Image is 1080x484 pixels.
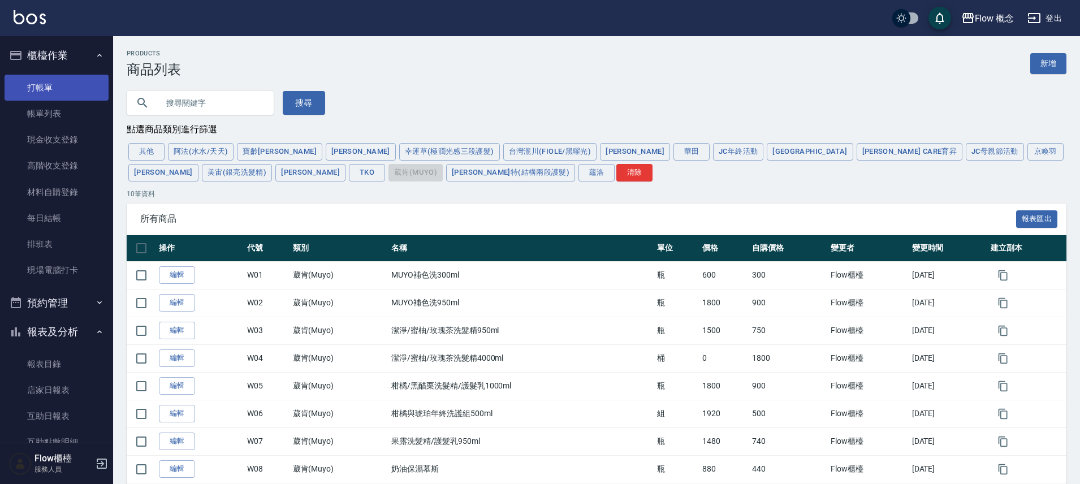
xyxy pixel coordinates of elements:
a: 材料自購登錄 [5,179,109,205]
td: 1480 [699,427,749,455]
td: [DATE] [909,455,988,483]
td: 740 [749,427,828,455]
td: [DATE] [909,317,988,344]
td: 桶 [654,344,699,372]
a: 編輯 [159,377,195,395]
td: Flow櫃檯 [828,289,909,317]
td: 葳肯(Muyo) [290,344,389,372]
a: 高階收支登錄 [5,153,109,179]
a: 現場電腦打卡 [5,257,109,283]
td: Flow櫃檯 [828,317,909,344]
td: 600 [699,261,749,289]
a: 互助日報表 [5,403,109,429]
a: 編輯 [159,294,195,312]
th: 價格 [699,235,749,262]
button: [PERSON_NAME] [128,164,198,181]
a: 店家日報表 [5,377,109,403]
td: W06 [244,400,290,427]
button: [PERSON_NAME] Care育昇 [857,143,962,161]
td: Flow櫃檯 [828,261,909,289]
button: 台灣瀧川(Fiole/黑曜光) [503,143,597,161]
button: Flow 概念 [957,7,1019,30]
button: [GEOGRAPHIC_DATA] [767,143,853,161]
button: [PERSON_NAME] [275,164,345,181]
td: 300 [749,261,828,289]
a: 排班表 [5,231,109,257]
td: 瓶 [654,289,699,317]
td: [DATE] [909,261,988,289]
a: 新增 [1030,53,1066,74]
td: 潔淨/蜜柚/玫瑰茶洗髮精4000ml [388,344,654,372]
a: 每日結帳 [5,205,109,231]
td: 1800 [749,344,828,372]
button: 搜尋 [283,91,325,115]
td: 瓶 [654,317,699,344]
td: W04 [244,344,290,372]
td: 0 [699,344,749,372]
button: [PERSON_NAME]特(結構兩段護髮) [446,164,575,181]
td: Flow櫃檯 [828,400,909,427]
div: 點選商品類別進行篩選 [127,124,1066,136]
td: 500 [749,400,828,427]
a: 報表匯出 [1016,213,1058,223]
td: 瓶 [654,455,699,483]
td: Flow櫃檯 [828,372,909,400]
button: save [928,7,951,29]
th: 代號 [244,235,290,262]
h3: 商品列表 [127,62,181,77]
button: 清除 [616,164,653,181]
td: Flow櫃檯 [828,427,909,455]
td: W08 [244,455,290,483]
td: 900 [749,372,828,400]
td: [DATE] [909,344,988,372]
button: TKO [349,164,385,181]
td: 柑橘/黑醋栗洗髮精/護髮乳1000ml [388,372,654,400]
div: Flow 概念 [975,11,1014,25]
td: 瓶 [654,372,699,400]
td: 奶油保濕慕斯 [388,455,654,483]
td: 潔淨/蜜柚/玫瑰茶洗髮精950ml [388,317,654,344]
td: [DATE] [909,289,988,317]
button: JC母親節活動 [966,143,1024,161]
h2: Products [127,50,181,57]
button: 預約管理 [5,288,109,318]
td: 柑橘與琥珀年終洗護組500ml [388,400,654,427]
p: 10 筆資料 [127,189,1066,199]
td: 瓶 [654,427,699,455]
td: 組 [654,400,699,427]
th: 自購價格 [749,235,828,262]
td: 瓶 [654,261,699,289]
td: Flow櫃檯 [828,344,909,372]
td: 葳肯(Muyo) [290,317,389,344]
th: 單位 [654,235,699,262]
td: 葳肯(Muyo) [290,455,389,483]
td: 1920 [699,400,749,427]
td: 1500 [699,317,749,344]
td: 440 [749,455,828,483]
input: 搜尋關鍵字 [158,88,265,118]
span: 所有商品 [140,213,1016,224]
button: [PERSON_NAME] [326,143,396,161]
a: 編輯 [159,266,195,284]
td: 葳肯(Muyo) [290,400,389,427]
td: W05 [244,372,290,400]
button: [PERSON_NAME] [600,143,670,161]
td: 葳肯(Muyo) [290,372,389,400]
td: 880 [699,455,749,483]
a: 報表目錄 [5,351,109,377]
button: 其他 [128,143,165,161]
h5: Flow櫃檯 [34,453,92,464]
td: [DATE] [909,427,988,455]
td: MUYO補色洗950ml [388,289,654,317]
td: 葳肯(Muyo) [290,261,389,289]
td: Flow櫃檯 [828,455,909,483]
td: W03 [244,317,290,344]
button: 京喚羽 [1027,143,1064,161]
img: Person [9,452,32,475]
a: 編輯 [159,322,195,339]
td: 900 [749,289,828,317]
button: 蘊洛 [578,164,615,181]
button: JC年終活動 [713,143,763,161]
a: 打帳單 [5,75,109,101]
a: 編輯 [159,405,195,422]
